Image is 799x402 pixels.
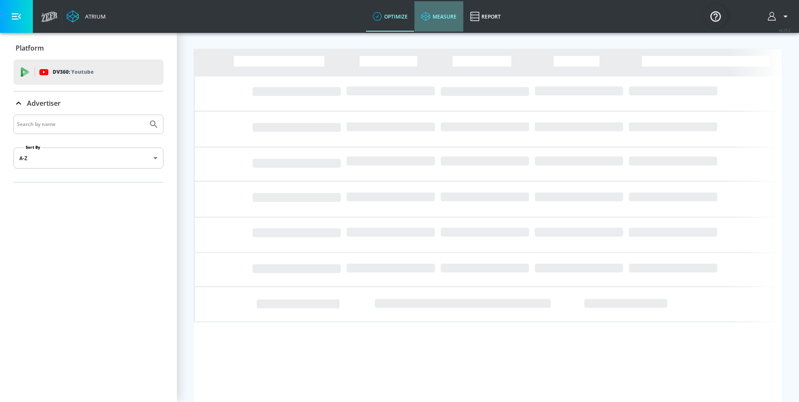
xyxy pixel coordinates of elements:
[67,10,106,23] a: Atrium
[414,1,463,32] a: measure
[13,59,163,85] div: DV360: Youtube
[13,115,163,182] div: Advertiser
[13,147,163,169] div: A-Z
[463,1,508,32] a: Report
[27,99,61,108] p: Advertiser
[366,1,414,32] a: optimize
[24,145,42,150] label: Sort By
[779,28,791,32] span: v 4.25.2
[82,13,106,20] div: Atrium
[16,43,44,53] p: Platform
[17,119,144,130] input: Search by name
[704,4,727,28] button: Open Resource Center
[13,91,163,115] div: Advertiser
[71,67,94,76] p: Youtube
[13,36,163,60] div: Platform
[13,175,163,182] nav: list of Advertiser
[53,67,94,77] p: DV360:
